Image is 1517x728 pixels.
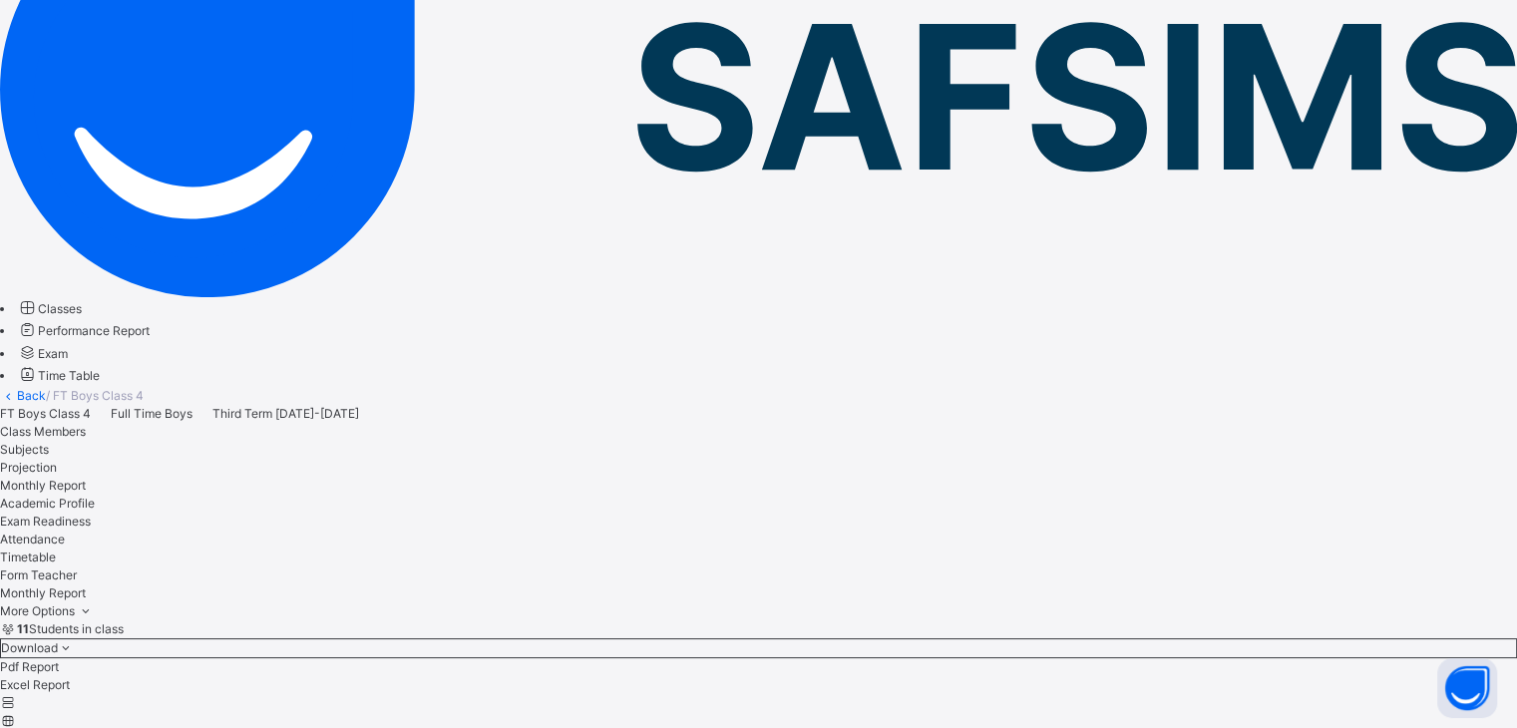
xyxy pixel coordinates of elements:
[38,346,68,361] span: Exam
[17,368,100,383] a: Time Table
[17,301,82,316] a: Classes
[1,640,58,655] span: Download
[17,621,29,636] b: 11
[1437,658,1497,718] button: Open asap
[38,323,150,338] span: Performance Report
[111,406,192,421] span: Full Time Boys
[17,621,124,636] span: Students in class
[212,406,359,421] span: Third Term [DATE]-[DATE]
[17,388,46,403] a: Back
[17,346,68,361] a: Exam
[38,301,82,316] span: Classes
[46,388,144,403] span: / FT Boys Class 4
[38,368,100,383] span: Time Table
[17,323,150,338] a: Performance Report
